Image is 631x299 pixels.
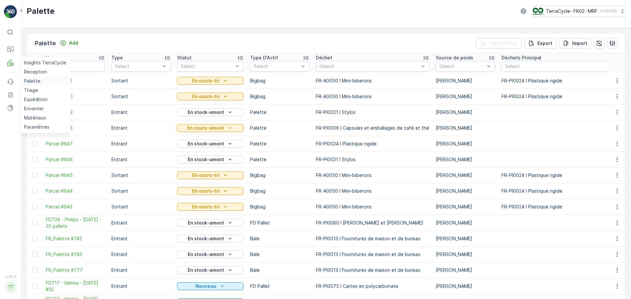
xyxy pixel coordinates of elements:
p: En stock-amont [188,267,224,273]
td: [PERSON_NAME] [432,136,498,152]
span: Parcel #948 [46,125,105,131]
span: Parcel #944 [46,188,105,194]
td: FR-PI0013 I Fournitures de maison et de bureau [313,231,432,246]
div: Toggle Row Selected [32,236,37,241]
td: Sortant [108,73,174,89]
td: Entrant [108,231,174,246]
td: FR-PI0080 I [PERSON_NAME] et [PERSON_NAME] [313,215,432,231]
td: Bigbag [247,199,313,215]
td: Palette [247,120,313,136]
span: v 1.47.3 [4,275,17,279]
p: En cours-tri [192,203,220,210]
input: Search [46,61,105,72]
td: [PERSON_NAME] [432,278,498,294]
button: En stock-amont [177,266,244,274]
td: Palette [247,152,313,167]
td: [PERSON_NAME] [432,167,498,183]
button: En stock-amont [177,156,244,163]
p: En stock-amont [188,235,224,242]
td: [PERSON_NAME] [432,246,498,262]
td: Sortant [108,183,174,199]
button: TerraCycle- FR02 -MRF(+02:00) [533,5,626,17]
td: Entrant [108,246,174,262]
td: FR-PI0021 I Stylos [313,152,432,167]
p: Export [537,40,552,47]
button: Nouveau [177,282,244,290]
button: En cours-tri [177,187,244,195]
td: FR-PI0006 I Capsules et emballages de café et thé [313,120,432,136]
p: En stock-amont [188,251,224,258]
td: FR-A0050 I Mini-biberons [313,183,432,199]
p: En cours-tri [192,77,220,84]
button: En cours-tri [177,203,244,211]
p: Select [181,63,233,70]
button: Export [524,38,556,49]
td: Entrant [108,262,174,278]
td: Entrant [108,104,174,120]
button: En stock-amont [177,219,244,227]
a: Parcel #946 [46,156,105,163]
button: Add [57,39,81,47]
p: Clear Filters [489,40,518,47]
p: Nouveau [196,283,216,289]
td: FR-PI0021 I Stylos [313,104,432,120]
td: Bale [247,262,313,278]
td: FR-PI0024 I Plastique rigide [313,136,432,152]
button: En stock-amont [177,108,244,116]
span: FR_Palette #777 [46,267,105,273]
a: Parcel #947 [46,140,105,147]
button: En cours-tri [177,93,244,100]
a: Parcel #951 [46,77,105,84]
td: FR-A0050 I Mini-biberons [313,167,432,183]
div: Toggle Row Selected [32,188,37,194]
td: [PERSON_NAME] [432,152,498,167]
td: [PERSON_NAME] [432,89,498,104]
td: [PERSON_NAME] [432,73,498,89]
p: TerraCycle- FR02 -MRF [546,8,597,14]
div: Toggle Row Selected [32,267,37,273]
td: [PERSON_NAME] [432,183,498,199]
button: En stock-amont [177,140,244,148]
a: Parcel #945 [46,172,105,179]
button: En stock-amont [177,250,244,258]
td: [PERSON_NAME] [432,120,498,136]
td: FD Pallet [247,215,313,231]
p: En cours-tri [192,93,220,100]
td: Bigbag [247,73,313,89]
button: En stock-amont [177,235,244,243]
p: Nom [46,54,56,61]
div: Toggle Row Selected [32,157,37,162]
td: Entrant [108,278,174,294]
span: FR_Palette #742 [46,235,105,242]
p: Source de poids [436,54,473,61]
span: FR_Palette #743 [46,251,105,258]
td: [PERSON_NAME] [432,231,498,246]
img: terracycle.png [533,8,543,15]
p: ( +02:00 ) [600,9,617,14]
td: [PERSON_NAME] [432,104,498,120]
td: Bigbag [247,183,313,199]
a: Parcel #949 [46,109,105,116]
p: Type D'Actif [250,54,278,61]
button: En cours-tri [177,77,244,85]
td: Sortant [108,89,174,104]
td: Bigbag [247,89,313,104]
td: FR-PI0013 I Fournitures de maison et de bureau [313,262,432,278]
div: Toggle Row Selected [32,284,37,289]
td: FR-PI0075 I Cartes en polycarbonate [313,278,432,294]
span: Parcel #950 [46,93,105,100]
td: Entrant [108,152,174,167]
p: En cours-tri [192,188,220,194]
td: FR-A0050 I Mini-biberons [313,89,432,104]
button: Clear Filters [476,38,522,49]
p: En stock-amont [188,220,224,226]
p: Add [69,40,78,46]
a: Parcel #943 [46,203,105,210]
span: FD726 - Philips - [DATE] - 20 pallets [46,216,105,229]
div: Toggle Row Selected [32,252,37,257]
div: TT [6,282,16,292]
